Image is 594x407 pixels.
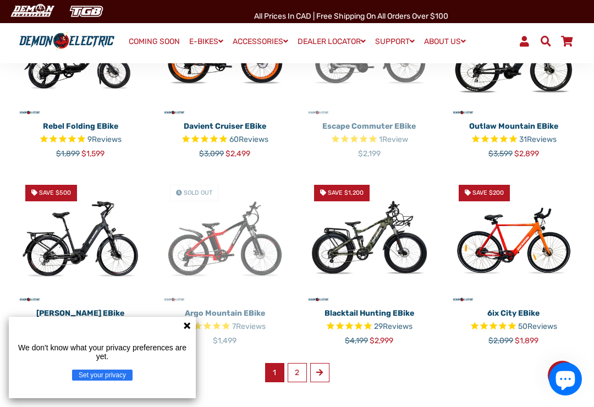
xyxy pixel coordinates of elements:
[382,135,408,144] span: Review
[305,304,433,346] a: Blacktail Hunting eBike Rated 4.7 out of 5 stars 29 reviews $4,199 $2,999
[488,336,513,345] span: $2,099
[199,149,224,158] span: $3,099
[450,134,578,146] span: Rated 4.8 out of 5 stars 31 reviews
[450,120,578,132] p: Outlaw Mountain eBike
[161,304,289,346] a: Argo Mountain eBike Rated 4.9 out of 5 stars 7 reviews $1,499
[161,176,289,304] img: Argo Mountain eBike - Demon Electric
[16,304,145,346] a: [PERSON_NAME] eBike Rated 4.6 out of 5 stars 46 reviews $2,999 $2,499+
[265,363,284,382] span: 1
[305,176,433,304] img: Blacktail Hunting eBike - Demon Electric
[56,149,80,158] span: $1,899
[305,176,433,304] a: Blacktail Hunting eBike - Demon Electric Save $1,200
[16,120,145,132] p: Rebel Folding eBike
[546,362,585,398] inbox-online-store-chat: Shopify online store chat
[518,322,557,331] span: 50 reviews
[5,2,58,20] img: Demon Electric
[161,117,289,159] a: Davient Cruiser eBike Rated 4.8 out of 5 stars 60 reviews $3,099 $2,499
[229,135,268,144] span: 60 reviews
[450,321,578,333] span: Rated 4.8 out of 5 stars 50 reviews
[527,135,557,144] span: Reviews
[125,34,184,50] a: COMING SOON
[358,149,381,158] span: $2,199
[254,12,448,21] span: All Prices in CAD | Free shipping on all orders over $100
[161,307,289,319] p: Argo Mountain eBike
[161,176,289,304] a: Argo Mountain eBike - Demon Electric Sold Out
[514,149,539,158] span: $2,899
[229,34,292,50] a: ACCESSORIES
[527,322,557,331] span: Reviews
[81,149,105,158] span: $1,599
[13,343,191,361] p: We don't know what your privacy preferences are yet.
[39,189,71,196] span: Save $500
[161,134,289,146] span: Rated 4.8 out of 5 stars 60 reviews
[515,336,538,345] span: $1,899
[232,322,266,331] span: 7 reviews
[16,307,145,319] p: [PERSON_NAME] eBike
[305,117,433,159] a: Escape Commuter eBike Rated 5.0 out of 5 stars 1 reviews $2,199
[161,120,289,132] p: Davient Cruiser eBike
[16,134,145,146] span: Rated 5.0 out of 5 stars 9 reviews
[64,2,109,20] img: TGB Canada
[371,34,419,50] a: SUPPORT
[92,135,122,144] span: Reviews
[328,189,364,196] span: Save $1,200
[383,322,413,331] span: Reviews
[185,34,227,50] a: E-BIKES
[488,149,513,158] span: $3,599
[472,189,504,196] span: Save $200
[305,134,433,146] span: Rated 5.0 out of 5 stars 1 reviews
[305,120,433,132] p: Escape Commuter eBike
[72,370,133,381] button: Set your privacy
[16,117,145,159] a: Rebel Folding eBike Rated 5.0 out of 5 stars 9 reviews $1,899 $1,599
[345,336,368,345] span: $4,199
[236,322,266,331] span: Reviews
[294,34,370,50] a: DEALER LOCATOR
[450,176,578,304] img: 6ix City eBike - Demon Electric
[450,307,578,319] p: 6ix City eBike
[450,304,578,346] a: 6ix City eBike Rated 4.8 out of 5 stars 50 reviews $2,099 $1,899
[450,176,578,304] a: 6ix City eBike - Demon Electric Save $200
[370,336,393,345] span: $2,999
[16,176,145,304] a: Tronio Commuter eBike - Demon Electric Save $500
[184,189,212,196] span: Sold Out
[374,322,413,331] span: 29 reviews
[379,135,408,144] span: 1 reviews
[161,321,289,333] span: Rated 4.9 out of 5 stars 7 reviews
[213,336,237,345] span: $1,499
[450,117,578,159] a: Outlaw Mountain eBike Rated 4.8 out of 5 stars 31 reviews $3,599 $2,899
[226,149,250,158] span: $2,499
[288,363,307,382] a: 2
[305,321,433,333] span: Rated 4.7 out of 5 stars 29 reviews
[239,135,268,144] span: Reviews
[305,307,433,319] p: Blacktail Hunting eBike
[519,135,557,144] span: 31 reviews
[16,31,117,51] img: Demon Electric logo
[16,176,145,304] img: Tronio Commuter eBike - Demon Electric
[420,34,470,50] a: ABOUT US
[87,135,122,144] span: 9 reviews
